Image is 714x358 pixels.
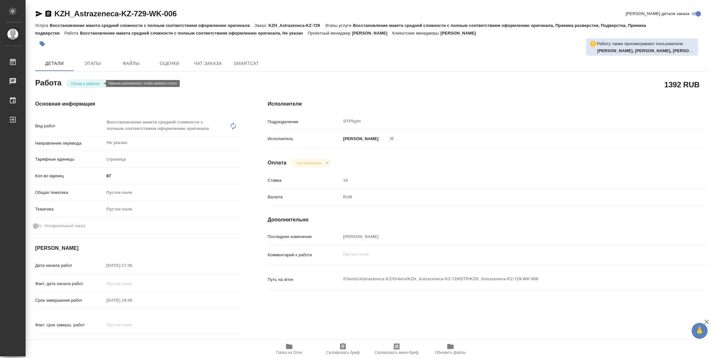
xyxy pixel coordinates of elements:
h4: Исполнители [268,100,707,108]
p: KZH_Astrazeneca-KZ-729 [268,23,325,28]
h4: Основная информация [35,100,242,108]
p: Восстановление макета средней сложности с полным соответствием оформлению оригинала, Не указан [80,31,308,36]
h4: Оплата [268,159,287,167]
h2: 1392 RUB [664,79,700,90]
span: Детали [39,60,70,68]
button: Скопировать мини-бриф [370,340,424,358]
div: Пустое поле [107,206,234,212]
button: Не оплачена [295,160,323,166]
input: Пустое поле [104,261,160,270]
p: Последнее изменение [268,234,341,240]
p: Заказ: [255,23,268,28]
div: Пустое поле [107,189,234,196]
p: Путь на drive [268,276,341,283]
p: Общая тематика [35,189,104,196]
button: Удалить исполнителя [385,131,399,146]
p: [PERSON_NAME] [352,31,392,36]
p: Направление перевода [35,140,104,147]
button: Скопировать бриф [316,340,370,358]
span: Этапы [77,60,108,68]
div: RUB [341,192,670,203]
h4: Дополнительно [268,216,707,224]
p: Работа [64,31,80,36]
p: Работу также просматривают пользователи [597,41,683,47]
span: Скопировать бриф [326,350,360,355]
input: Пустое поле [104,320,160,330]
div: Готов к работе [66,79,109,88]
input: Пустое поле [341,176,670,185]
p: Факт. срок заверш. работ [35,322,104,328]
p: Восстановление макета средней сложности с полным соответствием оформлению оригинала [50,23,254,28]
p: Восстановление макета средней сложности с полным соответствием оформлению оригинала, Приемка разв... [35,23,646,36]
span: Обновить файлы [435,350,466,355]
span: Оценки [154,60,185,68]
p: Этапы услуги [325,23,353,28]
input: Пустое поле [341,232,670,241]
span: SmartCat [231,60,262,68]
span: Файлы [116,60,147,68]
p: [PERSON_NAME] [341,136,379,142]
button: Скопировать ссылку [44,10,52,18]
input: ✎ Введи что-нибудь [104,337,160,346]
button: Готов к работе [69,81,101,86]
p: Подразделение [268,119,341,125]
p: Ставка [268,177,341,184]
button: Обновить файлы [424,340,477,358]
button: Скопировать ссылку для ЯМессенджера [35,10,43,18]
span: [PERSON_NAME] детали заказа [626,11,689,17]
span: Папка на Drive [276,350,302,355]
p: Дата начала работ [35,262,104,269]
b: [PERSON_NAME], [PERSON_NAME], [PERSON_NAME] [597,48,708,53]
p: Услуга [35,23,50,28]
div: Пустое поле [104,187,242,198]
a: KZH_Astrazeneca-KZ-729-WK-006 [54,9,177,18]
p: Кол-во единиц [35,173,104,179]
span: Нотариальный заказ [44,223,85,229]
p: Комментарий к работе [268,252,341,258]
p: Срок завершения услуги [35,338,104,345]
span: 🙏 [694,324,705,338]
div: страница [104,154,242,165]
p: [PERSON_NAME] [440,31,481,36]
p: Тематика [35,206,104,212]
span: Чат заказа [193,60,223,68]
h4: [PERSON_NAME] [35,244,242,252]
span: Скопировать мини-бриф [375,350,418,355]
div: Пустое поле [104,204,242,215]
button: Добавить тэг [35,37,49,51]
input: ✎ Введи что-нибудь [104,171,242,180]
input: Пустое поле [104,296,160,305]
button: 🙏 [692,323,708,339]
div: Готов к работе [291,159,331,167]
p: Срок завершения работ [35,297,104,304]
p: Тарифные единицы [35,156,104,163]
p: Исполнитель [268,136,341,142]
p: Носкова Анна, Гусельников Роман, Дзюндзя Нина [597,48,695,54]
p: Клиентские менеджеры [392,31,440,36]
p: Валюта [268,194,341,200]
p: Проектный менеджер [308,31,352,36]
button: Папка на Drive [262,340,316,358]
p: Факт. дата начала работ [35,281,104,287]
h2: Работа [35,76,61,88]
p: Вид работ [35,123,104,129]
textarea: /Clients/Astrazeneca KZ/Orders/KZH_Astrazeneca-KZ-729/DTP/KZH_Astrazeneca-KZ-729-WK-006 [341,274,670,284]
input: Пустое поле [104,279,160,288]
